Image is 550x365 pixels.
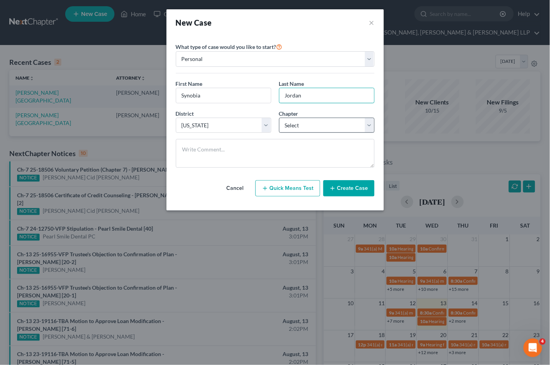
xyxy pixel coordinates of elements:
[369,17,375,28] button: ×
[176,110,194,117] span: District
[279,110,298,117] span: Chapter
[176,88,271,103] input: Enter First Name
[176,42,283,51] label: What type of case would you like to start?
[279,80,304,87] span: Last Name
[323,180,375,196] button: Create Case
[218,181,252,196] button: Cancel
[176,18,212,27] strong: New Case
[540,339,546,345] span: 4
[279,88,374,103] input: Enter Last Name
[524,339,542,357] iframe: Intercom live chat
[255,180,320,196] button: Quick Means Test
[176,80,203,87] span: First Name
